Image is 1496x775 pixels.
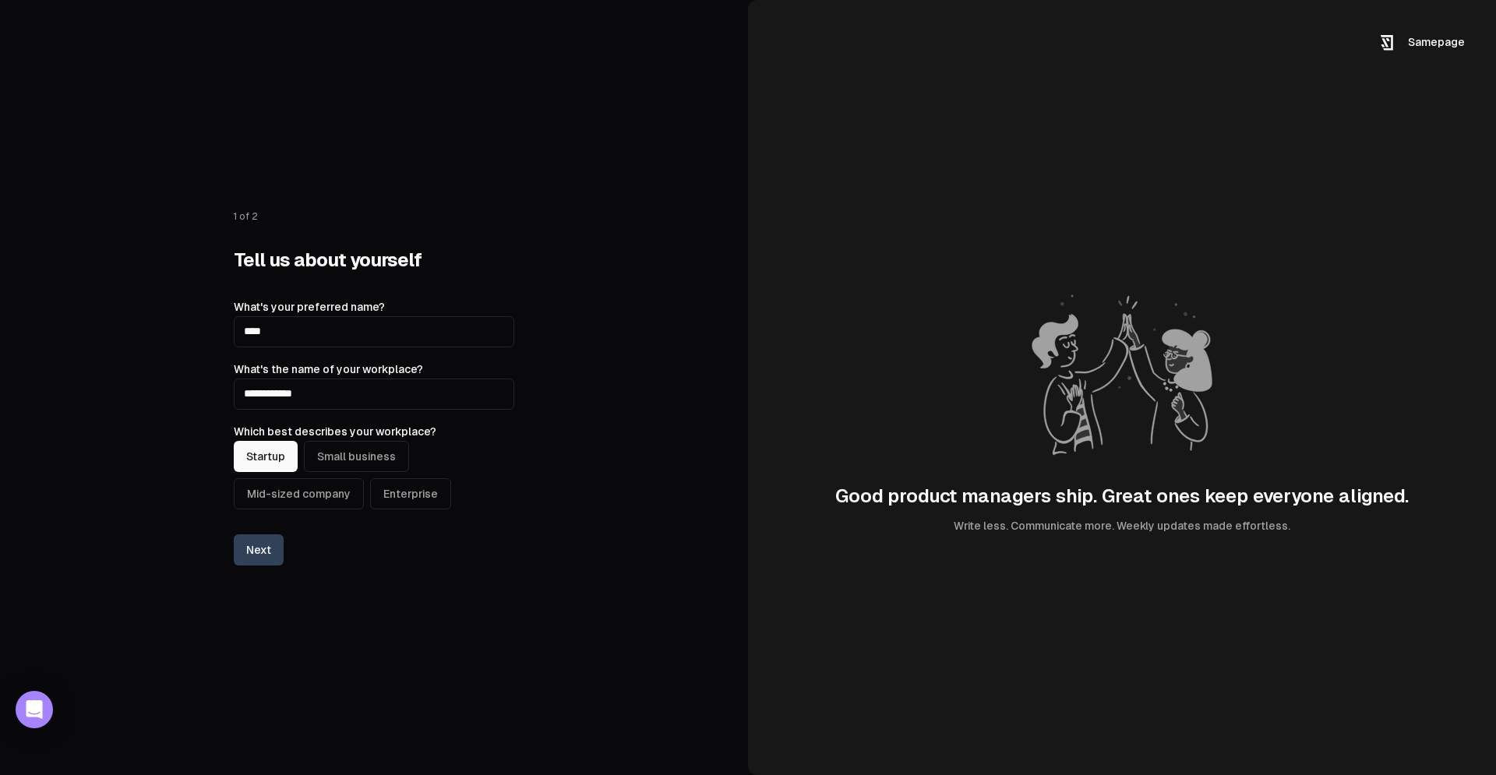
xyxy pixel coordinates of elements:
[16,691,53,728] div: Open Intercom Messenger
[954,518,1290,534] div: Write less. Communicate more. Weekly updates made effortless.
[835,484,1409,509] div: Good product managers ship. Great ones keep everyone aligned.
[234,210,514,223] p: 1 of 2
[234,301,385,313] label: What's your preferred name?
[234,363,423,375] label: What's the name of your workplace?
[234,441,298,472] button: Startup
[304,441,409,472] button: Small business
[234,478,364,509] button: Mid-sized company
[1408,36,1465,48] span: Samepage
[370,478,451,509] button: Enterprise
[234,425,436,438] label: Which best describes your workplace?
[234,534,284,565] button: Next
[234,248,514,273] h1: Tell us about yourself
